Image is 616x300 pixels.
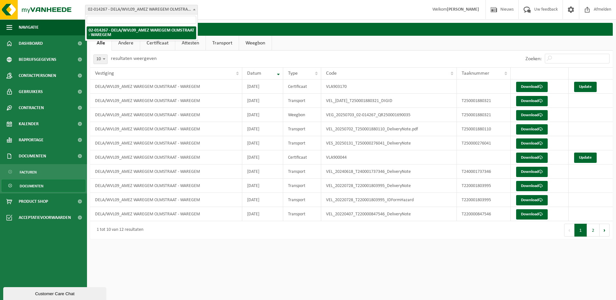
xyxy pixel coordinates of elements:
a: Andere [112,36,140,51]
td: VLA903170 [321,80,457,94]
td: [DATE] [242,193,283,207]
td: [DATE] [242,94,283,108]
td: T220000847546 [457,207,511,221]
td: T220001803995 [457,179,511,193]
span: 10 [94,55,107,64]
td: Transport [283,179,321,193]
button: Next [600,224,610,237]
span: Contactpersonen [19,68,56,84]
a: Download [516,96,548,106]
span: Kalender [19,116,39,132]
button: 2 [587,224,600,237]
span: Code [326,71,337,76]
td: DELA/WVL09_AMEZ WAREGEM OLMSTRAAT - WAREGEM [90,207,242,221]
span: Bedrijfsgegevens [19,52,56,68]
td: DELA/WVL09_AMEZ WAREGEM OLMSTRAAT - WAREGEM [90,136,242,150]
td: Certificaat [283,150,321,164]
button: Previous [564,224,574,237]
td: [DATE] [242,150,283,164]
td: DELA/WVL09_AMEZ WAREGEM OLMSTRAAT - WAREGEM [90,80,242,94]
span: Dashboard [19,35,43,52]
td: DELA/WVL09_AMEZ WAREGEM OLMSTRAAT - WAREGEM [90,122,242,136]
span: Product Shop [19,193,48,210]
span: 10 [93,54,108,64]
span: Type [288,71,298,76]
td: [DATE] [242,207,283,221]
td: Transport [283,164,321,179]
a: Attesten [175,36,206,51]
td: T250001880110 [457,122,511,136]
td: VEL_[DATE]_T250001880321_DIGID [321,94,457,108]
td: VEL_20220407_T220000847546_DeliveryNote [321,207,457,221]
a: Download [516,82,548,92]
td: Weegbon [283,108,321,122]
a: Documenten [2,180,85,192]
span: 02-014267 - DELA/WVL09_AMEZ WAREGEM OLMSTRAAT - WAREGEM [85,5,197,14]
td: T250001880321 [457,108,511,122]
a: Download [516,195,548,205]
td: DELA/WVL09_AMEZ WAREGEM OLMSTRAAT - WAREGEM [90,179,242,193]
a: Download [516,167,548,177]
span: Acceptatievoorwaarden [19,210,71,226]
td: T240001737346 [457,164,511,179]
span: 02-014267 - DELA/WVL09_AMEZ WAREGEM OLMSTRAAT - WAREGEM [85,5,198,14]
a: Certificaat [140,36,175,51]
div: 1 tot 10 van 12 resultaten [93,224,143,236]
td: T220001803995 [457,193,511,207]
td: [DATE] [242,108,283,122]
td: VEL_20250702_T250001880110_DeliveryNote.pdf [321,122,457,136]
span: Taaknummer [462,71,489,76]
td: [DATE] [242,80,283,94]
td: Transport [283,136,321,150]
td: VES_20250131_T250000276041_DeliveryNote [321,136,457,150]
a: Download [516,124,548,135]
td: VEG_20250703_02-014267_QR250001690035 [321,108,457,122]
span: Documenten [19,148,46,164]
a: Download [516,110,548,120]
span: Documenten [20,180,43,192]
a: Download [516,138,548,149]
strong: [PERSON_NAME] [447,7,479,12]
td: DELA/WVL09_AMEZ WAREGEM OLMSTRAAT - WAREGEM [90,164,242,179]
td: VEL_20220728_T220001803995_IDFormHazard [321,193,457,207]
a: Download [516,181,548,191]
a: Alle [90,36,111,51]
td: Transport [283,207,321,221]
td: Certificaat [283,80,321,94]
label: Zoeken: [525,56,542,61]
td: Transport [283,193,321,207]
td: T250001880321 [457,94,511,108]
td: DELA/WVL09_AMEZ WAREGEM OLMSTRAAT - WAREGEM [90,94,242,108]
span: Vestiging [95,71,114,76]
button: 1 [574,224,587,237]
td: [DATE] [242,179,283,193]
td: DELA/WVL09_AMEZ WAREGEM OLMSTRAAT - WAREGEM [90,108,242,122]
td: DELA/WVL09_AMEZ WAREGEM OLMSTRAAT - WAREGEM [90,193,242,207]
td: DELA/WVL09_AMEZ WAREGEM OLMSTRAAT - WAREGEM [90,150,242,164]
a: Update [574,82,597,92]
a: Weegbon [239,36,272,51]
span: Datum [247,71,261,76]
label: resultaten weergeven [111,56,157,61]
span: Navigatie [19,19,39,35]
span: Rapportage [19,132,43,148]
td: VEL_20240618_T240001737346_DeliveryNote [321,164,457,179]
td: Transport [283,122,321,136]
td: VEL_20220728_T220001803995_DeliveryNote [321,179,457,193]
li: 02-014267 - DELA/WVL09_AMEZ WAREGEM OLMSTRAAT - WAREGEM [87,26,196,39]
td: [DATE] [242,164,283,179]
a: Update [574,153,597,163]
a: Download [516,209,548,220]
td: T250000276041 [457,136,511,150]
td: VLA900044 [321,150,457,164]
span: Facturen [20,166,37,178]
a: Download [516,153,548,163]
a: Facturen [2,166,85,178]
td: [DATE] [242,122,283,136]
td: [DATE] [242,136,283,150]
span: Contracten [19,100,44,116]
h2: Documenten [90,23,613,35]
td: Transport [283,94,321,108]
a: Transport [206,36,239,51]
